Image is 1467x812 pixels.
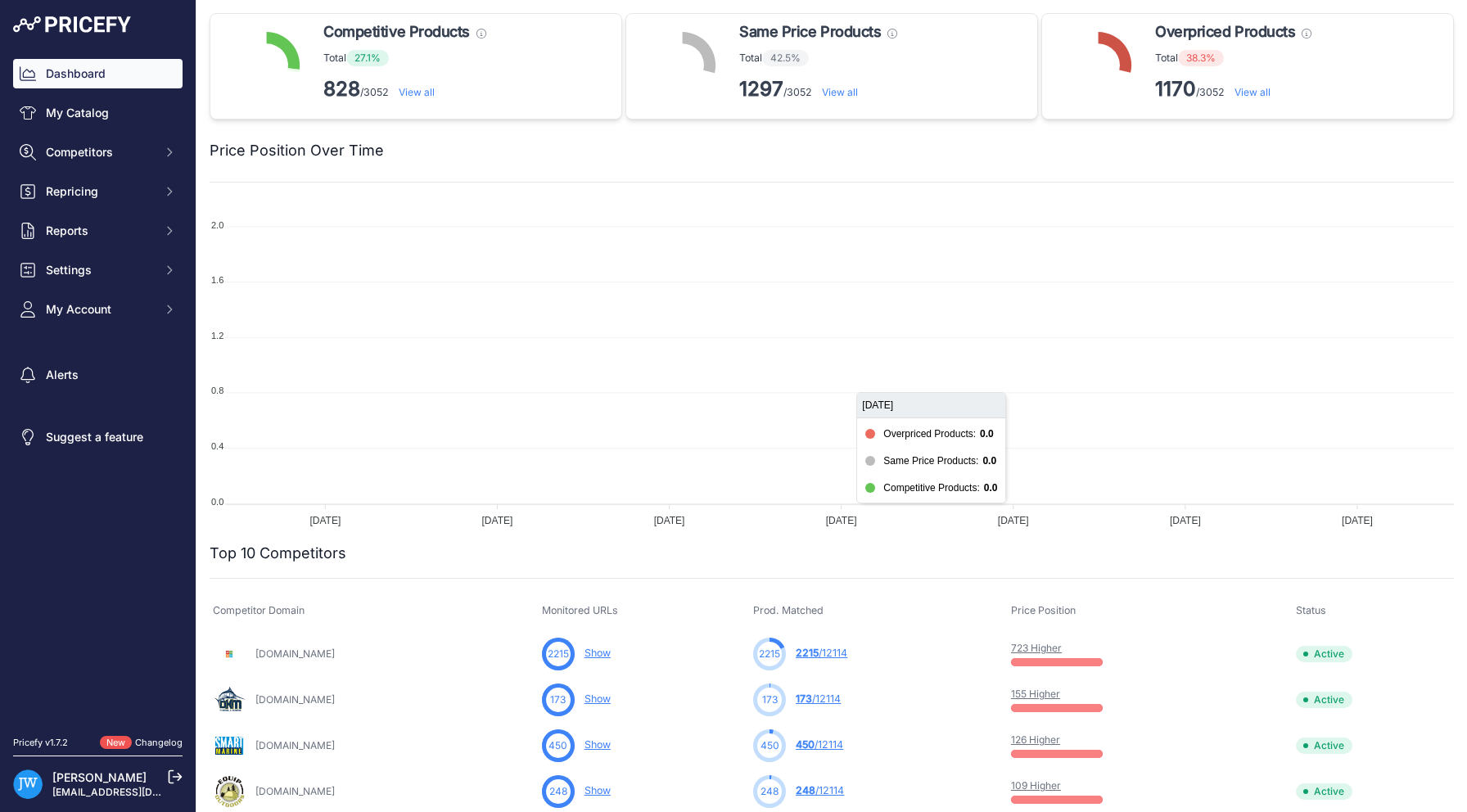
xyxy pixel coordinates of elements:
[1155,20,1295,43] span: Overpriced Products
[211,386,223,395] tspan: 0.8
[46,262,153,278] span: Settings
[323,50,486,66] p: Total
[211,331,223,341] tspan: 1.2
[46,183,153,200] span: Repricing
[549,784,567,799] span: 248
[323,20,470,43] span: Competitive Products
[1296,738,1352,754] span: Active
[46,301,153,318] span: My Account
[796,784,815,796] span: 248
[796,647,819,659] span: 2215
[796,738,843,751] a: 450/12114
[998,515,1029,526] tspan: [DATE]
[1011,604,1076,616] span: Price Position
[46,223,153,239] span: Reports
[210,139,384,162] h2: Price Position Over Time
[550,692,566,707] span: 173
[52,786,223,798] a: [EMAIL_ADDRESS][DOMAIN_NAME]
[46,144,153,160] span: Competitors
[135,737,183,748] a: Changelog
[1170,515,1201,526] tspan: [DATE]
[585,692,611,705] a: Show
[762,692,778,707] span: 173
[13,138,183,167] button: Competitors
[210,542,346,565] h2: Top 10 Competitors
[100,736,132,750] span: New
[52,770,147,784] a: [PERSON_NAME]
[482,515,513,526] tspan: [DATE]
[211,441,223,451] tspan: 0.4
[1155,76,1311,102] p: /3052
[13,255,183,285] button: Settings
[585,784,611,796] a: Show
[213,604,305,616] span: Competitor Domain
[323,77,360,101] strong: 828
[255,739,335,751] a: [DOMAIN_NAME]
[1296,692,1352,708] span: Active
[13,216,183,246] button: Reports
[211,275,223,285] tspan: 1.6
[548,738,567,753] span: 450
[739,77,783,101] strong: 1297
[1296,646,1352,662] span: Active
[548,647,569,661] span: 2215
[255,693,335,706] a: [DOMAIN_NAME]
[13,98,183,128] a: My Catalog
[796,692,841,705] a: 173/12114
[1178,50,1224,66] span: 38.3%
[1155,77,1196,101] strong: 1170
[399,86,435,98] a: View all
[13,360,183,390] a: Alerts
[761,738,779,753] span: 450
[739,50,897,66] p: Total
[1342,515,1373,526] tspan: [DATE]
[1296,604,1326,616] span: Status
[13,422,183,452] a: Suggest a feature
[753,604,824,616] span: Prod. Matched
[1011,642,1062,654] a: 723 Higher
[13,59,183,88] a: Dashboard
[255,785,335,797] a: [DOMAIN_NAME]
[1011,779,1061,792] a: 109 Higher
[13,59,183,716] nav: Sidebar
[542,604,618,616] span: Monitored URLs
[1011,733,1060,746] a: 126 Higher
[796,647,847,659] a: 2215/12114
[211,497,223,507] tspan: 0.0
[255,647,335,660] a: [DOMAIN_NAME]
[346,50,389,66] span: 27.1%
[309,515,341,526] tspan: [DATE]
[13,16,131,33] img: Pricefy Logo
[211,220,223,230] tspan: 2.0
[796,738,815,751] span: 450
[654,515,685,526] tspan: [DATE]
[796,784,844,796] a: 248/12114
[1011,688,1060,700] a: 155 Higher
[822,86,858,98] a: View all
[585,738,611,751] a: Show
[762,50,809,66] span: 42.5%
[1155,50,1311,66] p: Total
[1296,783,1352,800] span: Active
[759,647,780,661] span: 2215
[13,736,68,750] div: Pricefy v1.7.2
[13,177,183,206] button: Repricing
[323,76,486,102] p: /3052
[585,647,611,659] a: Show
[1235,86,1271,98] a: View all
[739,20,881,43] span: Same Price Products
[13,295,183,324] button: My Account
[739,76,897,102] p: /3052
[796,692,812,705] span: 173
[826,515,857,526] tspan: [DATE]
[761,784,779,799] span: 248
